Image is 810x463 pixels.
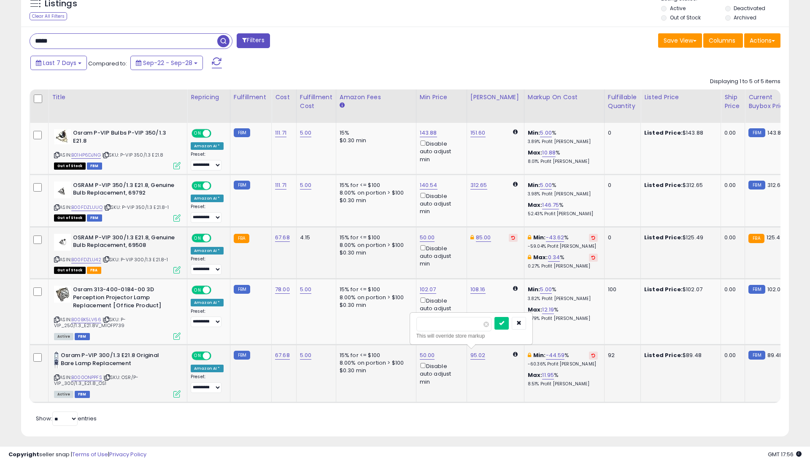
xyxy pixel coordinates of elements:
[420,361,460,386] div: Disable auto adjust min
[528,235,531,240] i: This overrides the store level min markup for this listing
[608,181,634,189] div: 0
[528,371,543,379] b: Max:
[528,352,598,367] div: %
[767,351,783,359] span: 89.48
[275,233,290,242] a: 67.68
[43,59,76,67] span: Last 7 Days
[528,149,543,157] b: Max:
[644,234,714,241] div: $125.49
[300,93,332,111] div: Fulfillment Cost
[591,255,595,260] i: Revert to store-level Max Markup
[528,129,598,145] div: %
[340,181,410,189] div: 15% for <= $100
[275,181,286,190] a: 111.71
[710,78,780,86] div: Displaying 1 to 5 of 5 items
[234,181,250,190] small: FBM
[72,450,108,458] a: Terms of Use
[540,285,552,294] a: 5.00
[542,149,556,157] a: 10.88
[528,244,598,249] p: -59.04% Profit [PERSON_NAME]
[210,352,224,360] span: OFF
[644,181,714,189] div: $312.65
[71,204,103,211] a: B00FDZLUUQ
[528,263,598,269] p: 0.27% Profit [PERSON_NAME]
[420,129,437,137] a: 143.88
[724,234,738,241] div: 0.00
[608,234,634,241] div: 0
[191,309,224,328] div: Preset:
[420,93,463,102] div: Min Price
[734,5,765,12] label: Deactivated
[528,234,598,249] div: %
[54,214,86,222] span: All listings that are currently out of stock and unavailable for purchase on Amazon
[644,286,714,293] div: $102.07
[608,129,634,137] div: 0
[670,5,686,12] label: Active
[591,353,595,357] i: Revert to store-level Min Markup
[644,93,717,102] div: Listed Price
[275,93,293,102] div: Cost
[210,287,224,294] span: OFF
[54,181,71,198] img: 31Qopk1EjQL._SL40_.jpg
[71,374,102,381] a: B000ONPPFS
[36,414,97,422] span: Show: entries
[528,149,598,165] div: %
[54,234,71,251] img: 31RQwlGkZQL._SL40_.jpg
[528,361,598,367] p: -60.36% Profit [PERSON_NAME]
[528,129,540,137] b: Min:
[470,285,486,294] a: 108.16
[54,374,138,387] span: | SKU: OSR/P-VIP_300/1.3_E21.8_OS1
[300,234,329,241] div: 4.15
[608,352,634,359] div: 92
[528,191,598,197] p: 3.98% Profit [PERSON_NAME]
[528,285,540,293] b: Min:
[528,371,598,387] div: %
[528,181,540,189] b: Min:
[61,352,163,369] b: Osram P-VIP 300/1.3 E21.8 Original Bare Lamp Replacement
[71,256,101,263] a: B00FDZLU42
[608,286,634,293] div: 100
[210,182,224,189] span: OFF
[524,89,604,123] th: The percentage added to the cost of goods (COGS) that forms the calculator for Min & Max prices.
[420,191,460,216] div: Disable auto adjust min
[644,181,683,189] b: Listed Price:
[528,286,598,301] div: %
[644,233,683,241] b: Listed Price:
[340,359,410,367] div: 8.00% on portion > $100
[54,316,126,329] span: | SKU: P-VIP_250/1.3_E21.8V_MIOFP739
[748,181,765,190] small: FBM
[420,296,460,320] div: Disable auto adjust min
[234,351,250,360] small: FBM
[192,130,203,137] span: ON
[546,233,564,242] a: -43.62
[744,33,780,48] button: Actions
[234,93,268,102] div: Fulfillment
[300,129,312,137] a: 5.00
[75,333,90,340] span: FBM
[275,129,286,137] a: 111.71
[528,201,543,209] b: Max:
[210,234,224,241] span: OFF
[192,287,203,294] span: ON
[191,142,224,150] div: Amazon AI *
[54,234,181,273] div: ASIN:
[300,285,312,294] a: 5.00
[748,128,765,137] small: FBM
[234,234,249,243] small: FBA
[420,285,436,294] a: 102.07
[533,351,546,359] b: Min:
[542,201,559,209] a: 146.75
[542,306,554,314] a: 12.19
[528,306,598,322] div: %
[748,285,765,294] small: FBM
[71,316,101,323] a: B00BK5LV66
[234,285,250,294] small: FBM
[104,204,169,211] span: | SKU: P-VIP 350/1.3 E21.8-1
[191,256,224,275] div: Preset:
[54,352,181,397] div: ASIN:
[54,286,71,303] img: 51l-Xo-6rPL._SL40_.jpg
[340,367,410,374] div: $0.30 min
[300,181,312,190] a: 5.00
[52,93,184,102] div: Title
[748,351,765,360] small: FBM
